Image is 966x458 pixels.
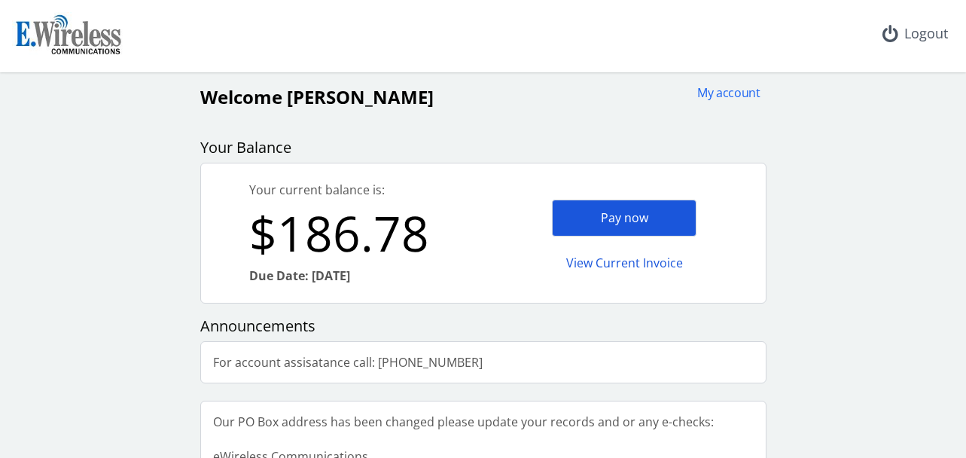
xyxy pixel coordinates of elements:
[200,84,282,109] span: Welcome
[552,246,696,281] div: View Current Invoice
[200,137,291,157] span: Your Balance
[552,200,696,237] div: Pay now
[249,182,483,199] div: Your current balance is:
[249,199,483,267] div: $186.78
[201,342,495,383] div: For account assisatance call: [PHONE_NUMBER]
[200,316,315,336] span: Announcements
[287,84,434,109] span: [PERSON_NAME]
[688,84,760,102] div: My account
[249,267,483,285] div: Due Date: [DATE]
